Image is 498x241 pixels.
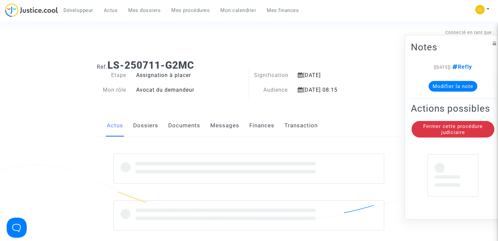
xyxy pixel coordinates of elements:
span: Fermer cette procédure judiciaire [423,123,483,135]
div: Mon rôle [92,86,131,94]
h2: Notes [411,41,495,53]
span: Ref. [97,64,107,70]
span: Mon calendrier [220,7,256,13]
img: jc-logo.svg [5,3,58,17]
a: Documents [168,115,200,137]
div: Audience [249,86,293,94]
a: Dossiers [133,115,158,137]
span: Développeur [63,7,93,13]
span: Connecté en tant que : [445,30,495,35]
span: Actus [104,7,118,13]
span: Refly [451,63,472,70]
iframe: Help Scout Beacon - Open [7,218,27,238]
h2: Actions possibles [411,102,495,114]
a: Mes finances [261,5,304,15]
div: Etape [92,71,131,79]
a: Mon calendrier [215,5,261,15]
a: Actus [98,5,123,15]
div: [DATE] [293,71,380,79]
a: Messages [210,115,239,137]
a: Actus [107,115,123,137]
button: Modifier la note [429,81,477,91]
a: Transaction [284,115,318,137]
span: Mes procédures [171,7,210,13]
span: [[DATE]] [434,64,451,69]
a: Finances [249,115,274,137]
div: Assignation à placer [131,71,249,79]
a: Développeur [58,5,98,15]
span: Mes dossiers [128,7,161,13]
div: Signification [249,71,293,79]
span: Mes finances [267,7,299,13]
b: LS-250711-G2MC [107,59,194,71]
div: [DATE] 08:15 [293,86,380,94]
div: Avocat du demandeur [131,86,249,94]
img: f0b917ab549025eb3af43f3c4438ad5d [475,5,485,14]
a: Mes dossiers [123,5,166,15]
a: Mes procédures [166,5,215,15]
